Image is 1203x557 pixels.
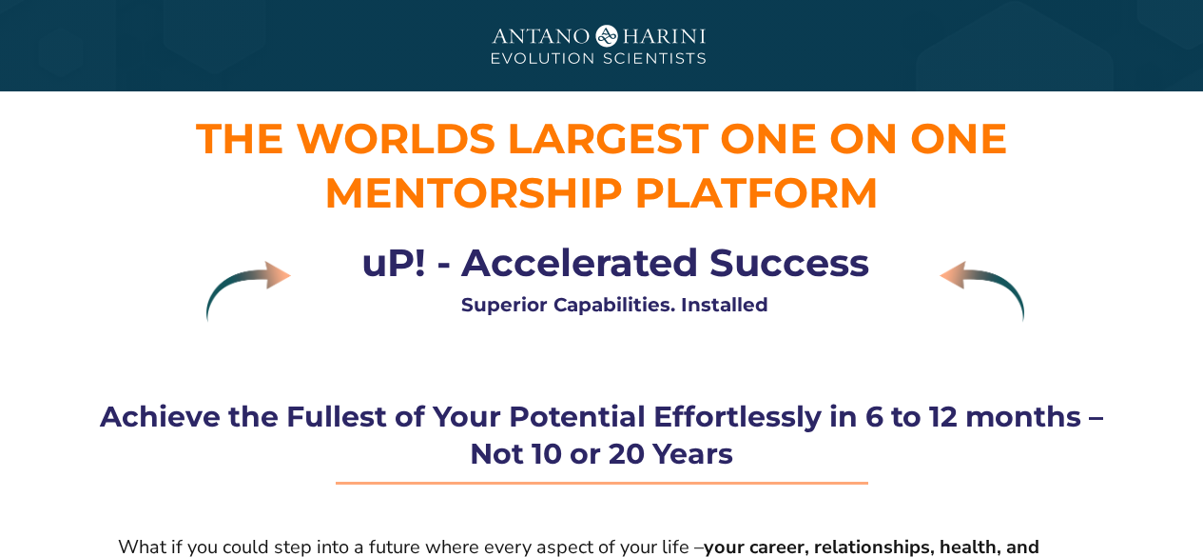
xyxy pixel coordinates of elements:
span: THE WORLDS LARGEST ONE ON ONE M [196,112,1008,218]
img: A&H_Ev png [459,10,745,82]
img: Layer 9 copy [940,261,1024,323]
strong: Achieve the Fullest of Your Potential Effortlessly in 6 to 12 months – Not 10 or 20 Years [100,399,1103,471]
strong: uP! - Accelerated Success [361,239,869,286]
span: entorship Platform [364,167,879,218]
strong: Superior Capabilities. Installed [461,293,768,316]
img: Layer 9 [206,261,291,323]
